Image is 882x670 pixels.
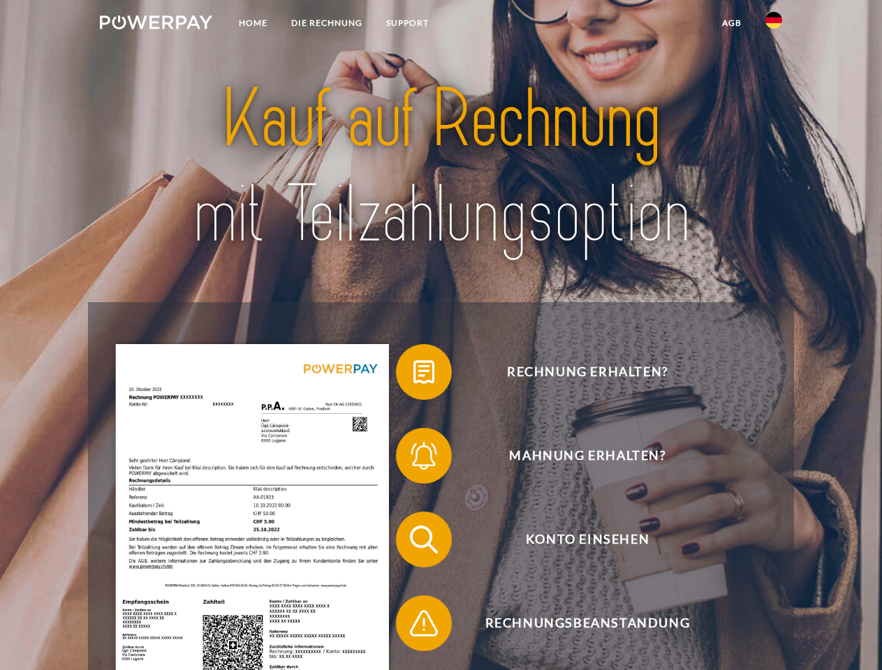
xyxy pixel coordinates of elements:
img: de [765,12,782,29]
img: qb_warning.svg [406,606,441,641]
button: Konto einsehen [396,512,759,567]
button: Rechnung erhalten? [396,344,759,400]
a: agb [710,10,754,36]
a: DIE RECHNUNG [279,10,374,36]
a: Home [227,10,279,36]
img: logo-powerpay-white.svg [100,15,212,29]
a: SUPPORT [374,10,441,36]
span: Rechnung erhalten? [416,344,758,400]
span: Konto einsehen [416,512,758,567]
img: qb_bill.svg [406,355,441,389]
button: Mahnung erhalten? [396,428,759,484]
span: Mahnung erhalten? [416,428,758,484]
span: Rechnungsbeanstandung [416,595,758,651]
button: Rechnungsbeanstandung [396,595,759,651]
img: title-powerpay_de.svg [133,67,749,267]
img: qb_search.svg [406,522,441,557]
img: qb_bell.svg [406,438,441,473]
